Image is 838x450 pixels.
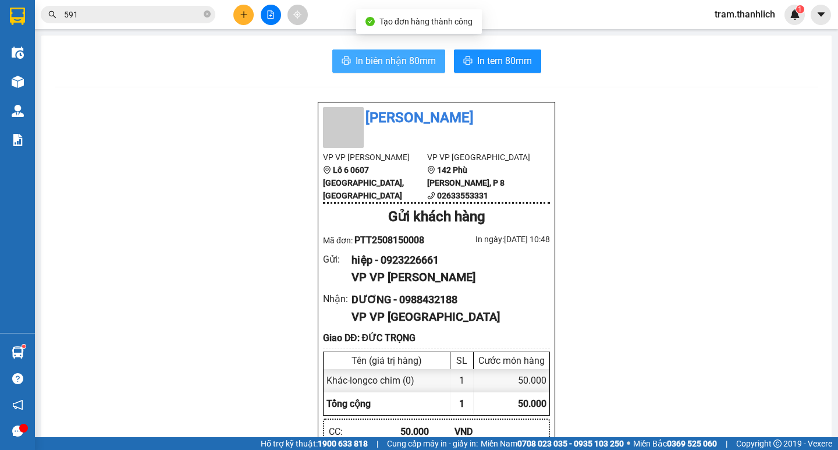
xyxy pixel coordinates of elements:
[326,355,447,366] div: Tên (giá trị hàng)
[261,5,281,25] button: file-add
[342,56,351,67] span: printer
[427,192,435,200] span: phone
[323,331,550,345] div: Giao DĐ: ĐỨC TRỌNG
[816,9,826,20] span: caret-down
[323,233,436,247] div: Mã đơn:
[477,355,546,366] div: Cước món hàng
[204,9,211,20] span: close-circle
[351,292,541,308] div: DƯƠNG - 0988432188
[323,166,331,174] span: environment
[323,292,351,306] div: Nhận :
[326,375,414,386] span: Khác - longco chim (0)
[326,398,371,409] span: Tổng cộng
[12,399,23,410] span: notification
[318,439,368,448] strong: 1900 633 818
[427,151,531,164] li: VP VP [GEOGRAPHIC_DATA]
[240,10,248,19] span: plus
[436,233,550,246] div: In ngày: [DATE] 10:48
[323,165,404,200] b: Lô 6 0607 [GEOGRAPHIC_DATA], [GEOGRAPHIC_DATA]
[329,424,400,439] div: CC :
[400,424,454,439] div: 50.000
[726,437,727,450] span: |
[12,76,24,88] img: warehouse-icon
[377,437,378,450] span: |
[261,437,368,450] span: Hỗ trợ kỹ thuật:
[427,166,435,174] span: environment
[332,49,445,73] button: printerIn biên nhận 80mm
[12,346,24,359] img: warehouse-icon
[293,10,301,19] span: aim
[323,151,427,164] li: VP VP [PERSON_NAME]
[12,47,24,59] img: warehouse-icon
[323,252,351,267] div: Gửi :
[773,440,782,448] span: copyright
[437,191,488,200] b: 02633553331
[12,426,23,437] span: message
[365,17,375,26] span: check-circle
[351,308,541,326] div: VP VP [GEOGRAPHIC_DATA]
[233,5,254,25] button: plus
[351,252,541,268] div: hiệp - 0923226661
[379,17,473,26] span: Tạo đơn hàng thành công
[12,373,23,384] span: question-circle
[66,49,152,62] text: PTT2508150007
[10,8,25,25] img: logo-vxr
[518,398,546,409] span: 50.000
[351,268,541,286] div: VP VP [PERSON_NAME]
[9,68,96,93] div: Gửi: VP [PERSON_NAME]
[454,49,541,73] button: printerIn tem 80mm
[102,68,209,93] div: Nhận: VP [GEOGRAPHIC_DATA]
[459,398,464,409] span: 1
[811,5,831,25] button: caret-down
[427,165,505,187] b: 142 Phù [PERSON_NAME], P 8
[627,441,630,446] span: ⚪️
[12,134,24,146] img: solution-icon
[463,56,473,67] span: printer
[356,54,436,68] span: In biên nhận 80mm
[481,437,624,450] span: Miền Nam
[667,439,717,448] strong: 0369 525 060
[790,9,800,20] img: icon-new-feature
[454,424,509,439] div: VND
[354,235,424,246] span: PTT2508150008
[453,355,470,366] div: SL
[705,7,784,22] span: tram.thanhlich
[48,10,56,19] span: search
[323,206,550,228] div: Gửi khách hàng
[12,105,24,117] img: warehouse-icon
[22,345,26,348] sup: 1
[633,437,717,450] span: Miền Bắc
[387,437,478,450] span: Cung cấp máy in - giấy in:
[798,5,802,13] span: 1
[323,107,550,129] li: [PERSON_NAME]
[287,5,308,25] button: aim
[267,10,275,19] span: file-add
[64,8,201,21] input: Tìm tên, số ĐT hoặc mã đơn
[517,439,624,448] strong: 0708 023 035 - 0935 103 250
[204,10,211,17] span: close-circle
[474,369,549,392] div: 50.000
[796,5,804,13] sup: 1
[477,54,532,68] span: In tem 80mm
[450,369,474,392] div: 1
